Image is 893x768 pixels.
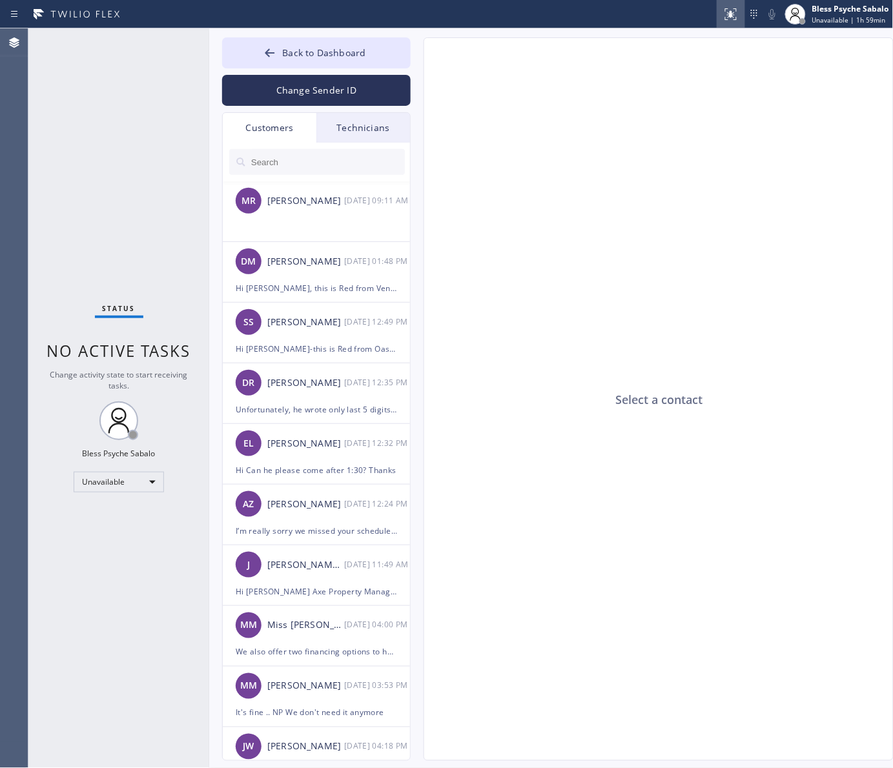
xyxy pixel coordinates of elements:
[223,113,316,143] div: Customers
[344,557,411,572] div: 08/08/2025 9:49 AM
[243,315,254,330] span: SS
[243,497,254,512] span: AZ
[267,194,344,208] div: [PERSON_NAME]
[222,37,411,68] button: Back to Dashboard
[236,523,397,538] div: I’m really sorry we missed your scheduled service, especially since you’d made arrangements for t...
[236,705,397,720] div: It's fine .. NP We don't need it anymore
[267,376,344,390] div: [PERSON_NAME]
[243,436,254,451] span: EL
[243,740,254,754] span: JW
[267,436,344,451] div: [PERSON_NAME]
[222,75,411,106] button: Change Sender ID
[241,194,256,208] span: MR
[250,149,405,175] input: Search
[344,739,411,754] div: 07/25/2025 9:18 AM
[236,341,397,356] div: Hi [PERSON_NAME]-this is Red from Oasis Plumbers [PERSON_NAME]. I’m really sorry, but due to unfo...
[267,618,344,633] div: Miss [PERSON_NAME]
[267,497,344,512] div: [PERSON_NAME]
[241,254,256,269] span: DM
[247,558,250,572] span: J
[812,15,886,25] span: Unavailable | 1h 59min
[240,679,257,694] span: MM
[344,678,411,693] div: 07/28/2025 9:53 AM
[236,463,397,478] div: Hi Can he please come after 1:30? Thanks
[267,254,344,269] div: [PERSON_NAME]
[83,448,156,459] div: Bless Psyche Sabalo
[344,193,411,208] div: 08/09/2025 9:11 AM
[236,281,397,296] div: Hi [PERSON_NAME], this is Red from Venice Public Service Plumbers Inc. Just checking in—could you...
[240,618,257,633] span: MM
[282,46,365,59] span: Back to Dashboard
[47,340,191,361] span: No active tasks
[344,496,411,511] div: 08/08/2025 9:24 AM
[103,304,136,313] span: Status
[344,618,411,632] div: 08/06/2025 9:00 AM
[812,3,889,14] div: Bless Psyche Sabalo
[763,5,781,23] button: Mute
[344,436,411,450] div: 08/08/2025 9:32 AM
[236,584,397,599] div: Hi [PERSON_NAME] Axe Property Management, this is Red from 5 Star Plumbing. I hope all is well. A...
[242,376,254,390] span: DR
[344,375,411,390] div: 08/08/2025 9:35 AM
[74,472,164,492] div: Unavailable
[236,402,397,417] div: Unfortunately, he wrote only last 5 digits of your card so we did not collect the payment. We are...
[344,254,411,268] div: 08/08/2025 9:48 AM
[344,314,411,329] div: 08/08/2025 9:49 AM
[236,645,397,660] div: We also offer two financing options to help you get started with our services: 12‑month interest‑...
[267,558,344,572] div: [PERSON_NAME] Axe Property Management
[267,740,344,754] div: [PERSON_NAME]
[267,315,344,330] div: [PERSON_NAME]
[50,369,188,391] span: Change activity state to start receiving tasks.
[267,679,344,694] div: [PERSON_NAME]
[316,113,410,143] div: Technicians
